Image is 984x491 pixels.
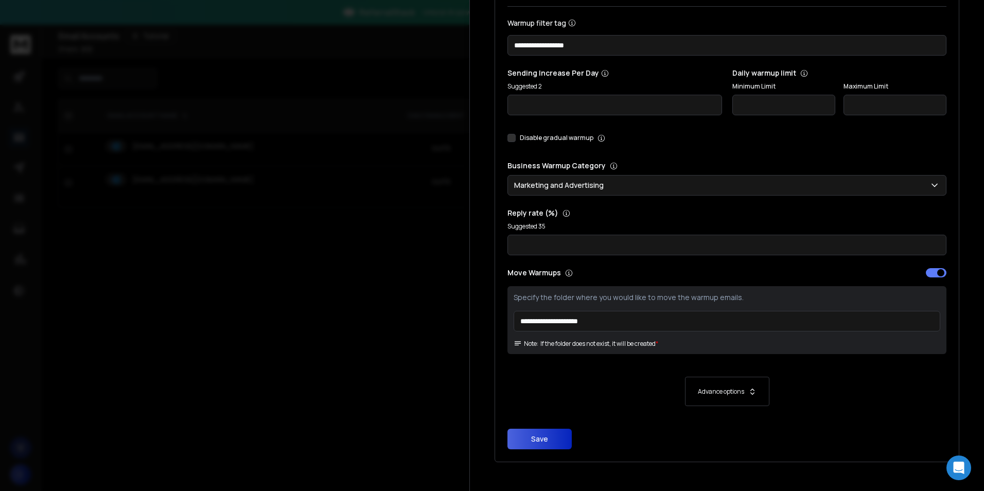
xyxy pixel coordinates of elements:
[507,19,946,27] label: Warmup filter tag
[844,82,946,91] label: Maximum Limit
[507,82,722,91] p: Suggested 2
[507,161,946,171] p: Business Warmup Category
[507,208,946,218] p: Reply rate (%)
[946,455,971,480] div: Open Intercom Messenger
[732,68,947,78] p: Daily warmup limit
[507,68,722,78] p: Sending Increase Per Day
[520,134,593,142] label: Disable gradual warmup
[518,377,936,406] button: Advance options
[514,180,608,190] p: Marketing and Advertising
[514,292,940,303] p: Specify the folder where you would like to move the warmup emails.
[507,429,572,449] button: Save
[507,268,724,278] p: Move Warmups
[698,388,744,396] p: Advance options
[540,340,656,348] p: If the folder does not exist, it will be created
[514,340,538,348] span: Note:
[507,222,946,231] p: Suggested 35
[732,82,835,91] label: Minimum Limit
